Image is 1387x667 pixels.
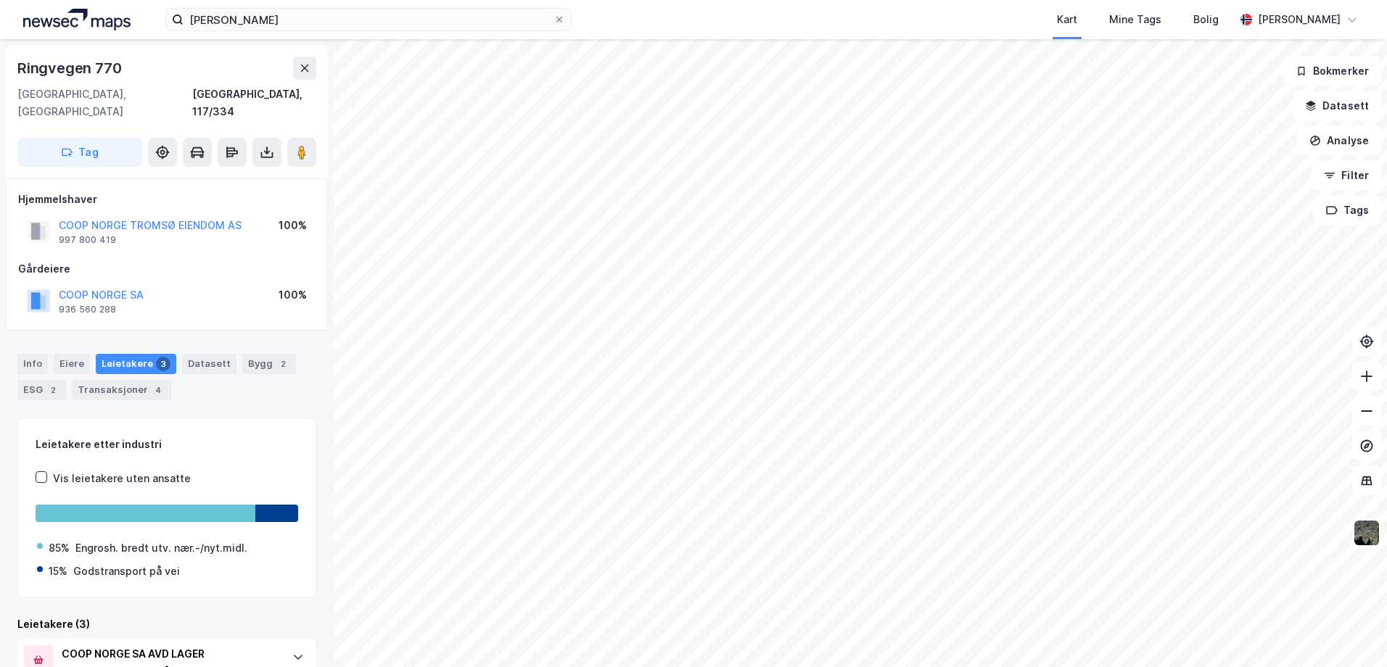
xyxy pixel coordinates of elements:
[75,539,247,557] div: Engrosh. bredt utv. nær.-/nyt.midl.
[96,354,176,374] div: Leietakere
[1258,11,1341,28] div: [PERSON_NAME]
[184,9,553,30] input: Søk på adresse, matrikkel, gårdeiere, leietakere eller personer
[192,86,316,120] div: [GEOGRAPHIC_DATA], 117/334
[276,357,290,371] div: 2
[1109,11,1161,28] div: Mine Tags
[73,563,180,580] div: Godstransport på vei
[1297,126,1381,155] button: Analyse
[1353,519,1380,547] img: 9k=
[1283,57,1381,86] button: Bokmerker
[182,354,236,374] div: Datasett
[1314,196,1381,225] button: Tags
[1193,11,1219,28] div: Bolig
[151,383,165,397] div: 4
[49,539,70,557] div: 85%
[59,234,116,246] div: 997 800 419
[17,380,66,400] div: ESG
[72,380,171,400] div: Transaksjoner
[1314,597,1387,667] iframe: Chat Widget
[59,304,116,315] div: 936 560 288
[18,191,316,208] div: Hjemmelshaver
[36,436,298,453] div: Leietakere etter industri
[1057,11,1077,28] div: Kart
[46,383,60,397] div: 2
[156,357,170,371] div: 3
[17,138,142,167] button: Tag
[17,86,192,120] div: [GEOGRAPHIC_DATA], [GEOGRAPHIC_DATA]
[1312,161,1381,190] button: Filter
[18,260,316,278] div: Gårdeiere
[279,217,307,234] div: 100%
[53,470,191,487] div: Vis leietakere uten ansatte
[17,57,124,80] div: Ringvegen 770
[17,354,48,374] div: Info
[17,616,316,633] div: Leietakere (3)
[54,354,90,374] div: Eiere
[279,286,307,304] div: 100%
[1293,91,1381,120] button: Datasett
[1314,597,1387,667] div: Kontrollprogram for chat
[242,354,296,374] div: Bygg
[23,9,131,30] img: logo.a4113a55bc3d86da70a041830d287a7e.svg
[49,563,67,580] div: 15%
